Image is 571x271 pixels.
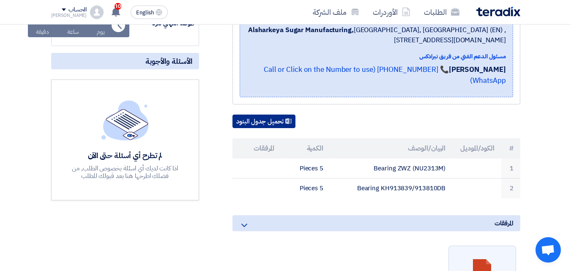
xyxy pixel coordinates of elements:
img: profile_test.png [90,5,104,19]
td: 1 [501,159,520,178]
div: لم تطرح أي أسئلة حتى الآن [63,151,187,160]
td: Bearing ZWZ (NU2313M) [330,159,452,178]
div: الحساب [68,6,87,14]
div: 20 [66,14,80,26]
a: 📞 [PHONE_NUMBER] (Call or Click on the Number to use WhatsApp) [264,64,506,86]
div: [PERSON_NAME] [51,13,87,18]
a: الأوردرات [366,2,417,22]
div: 29 [36,14,50,26]
div: 2 [97,14,104,26]
th: # [501,138,520,159]
div: اذا كانت لديك أي اسئلة بخصوص الطلب, من فضلك اطرحها هنا بعد قبولك للطلب [63,164,187,180]
span: English [136,10,154,16]
button: English [131,5,168,19]
td: 5 Pieces [281,178,330,198]
img: empty_state_list.svg [101,100,149,140]
span: [GEOGRAPHIC_DATA], [GEOGRAPHIC_DATA] (EN) ,[STREET_ADDRESS][DOMAIN_NAME] [247,25,506,45]
td: 5 Pieces [281,159,330,178]
button: تحميل جدول البنود [232,115,295,128]
div: يوم [97,27,105,36]
div: Open chat [535,237,561,263]
th: البيان/الوصف [330,138,452,159]
div: ساعة [67,27,79,36]
span: المرفقات [495,219,513,228]
a: ملف الشركة [306,2,366,22]
strong: [PERSON_NAME] [449,64,506,75]
div: دقيقة [36,27,49,36]
div: مسئول الدعم الفني من فريق تيرادكس [247,52,506,61]
img: Teradix logo [476,7,520,16]
span: الأسئلة والأجوبة [145,56,192,66]
td: Bearing KH913839/913810DB [330,178,452,198]
td: 2 [501,178,520,198]
b: Alsharkeya Sugar Manufacturing, [248,25,354,35]
th: الكود/الموديل [452,138,501,159]
span: 10 [115,3,121,10]
a: الطلبات [417,2,466,22]
th: الكمية [281,138,330,159]
th: المرفقات [232,138,281,159]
